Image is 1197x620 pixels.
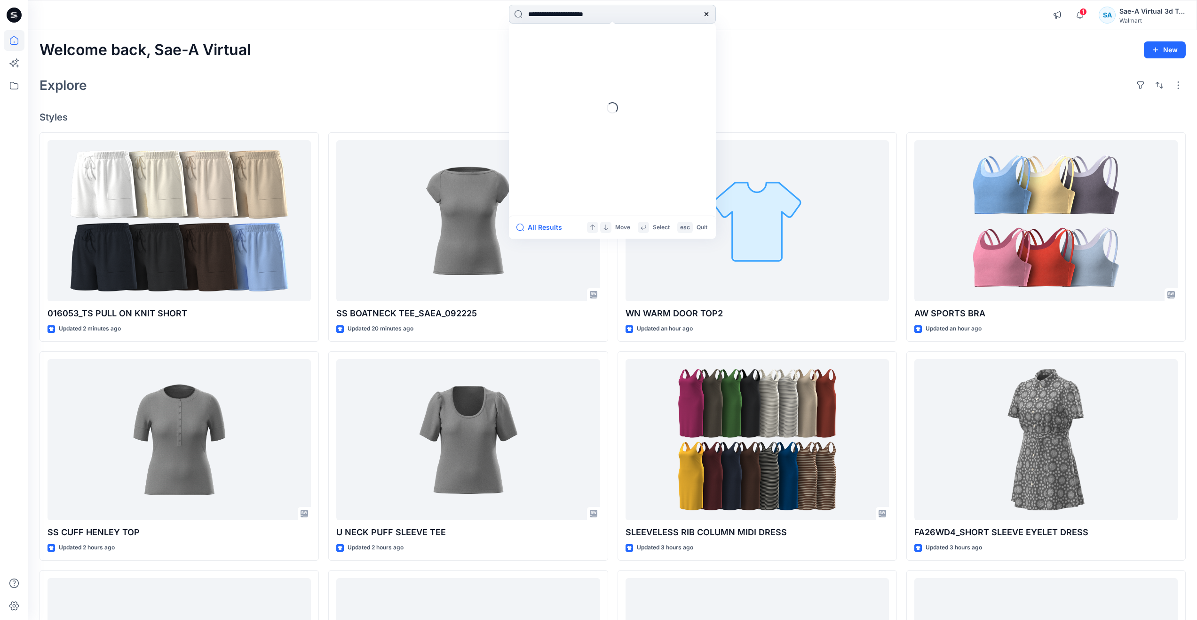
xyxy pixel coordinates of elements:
[697,223,707,233] p: Quit
[40,112,1186,123] h4: Styles
[48,307,311,320] p: 016053_TS PULL ON KNIT SHORT
[40,78,87,93] h2: Explore
[48,526,311,539] p: SS CUFF HENLEY TOP
[59,324,121,334] p: Updated 2 minutes ago
[626,307,889,320] p: WN WARM DOOR TOP2
[914,307,1178,320] p: AW SPORTS BRA
[914,526,1178,539] p: FA26WD4_SHORT SLEEVE EYELET DRESS
[653,223,670,233] p: Select
[348,324,413,334] p: Updated 20 minutes ago
[59,543,115,553] p: Updated 2 hours ago
[680,223,690,233] p: esc
[615,223,630,233] p: Move
[626,359,889,521] a: SLEEVELESS RIB COLUMN MIDI DRESS
[914,140,1178,302] a: AW SPORTS BRA
[637,543,693,553] p: Updated 3 hours ago
[914,359,1178,521] a: FA26WD4_SHORT SLEEVE EYELET DRESS
[40,41,251,59] h2: Welcome back, Sae-A Virtual
[336,140,600,302] a: SS BOATNECK TEE_SAEA_092225
[926,324,982,334] p: Updated an hour ago
[336,307,600,320] p: SS BOATNECK TEE_SAEA_092225
[626,140,889,302] a: WN WARM DOOR TOP2
[1119,17,1185,24] div: Walmart
[348,543,404,553] p: Updated 2 hours ago
[626,526,889,539] p: SLEEVELESS RIB COLUMN MIDI DRESS
[48,140,311,302] a: 016053_TS PULL ON KNIT SHORT
[1144,41,1186,58] button: New
[1079,8,1087,16] span: 1
[1119,6,1185,17] div: Sae-A Virtual 3d Team
[1099,7,1116,24] div: SA
[336,359,600,521] a: U NECK PUFF SLEEVE TEE
[926,543,982,553] p: Updated 3 hours ago
[516,222,568,233] button: All Results
[637,324,693,334] p: Updated an hour ago
[48,359,311,521] a: SS CUFF HENLEY TOP
[336,526,600,539] p: U NECK PUFF SLEEVE TEE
